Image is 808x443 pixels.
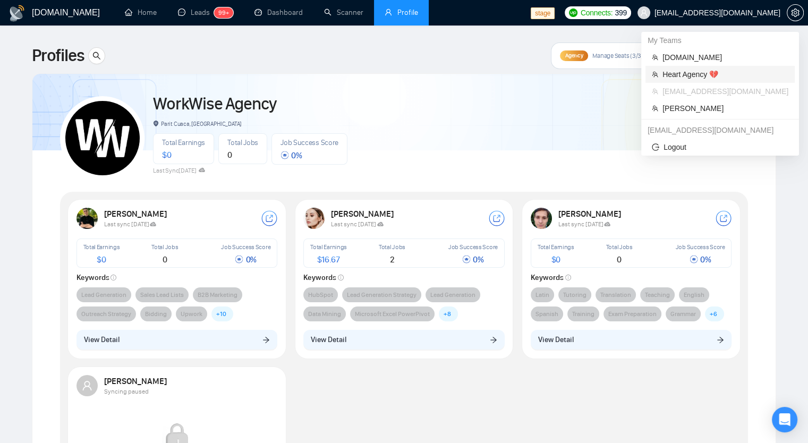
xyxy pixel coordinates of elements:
[153,121,159,126] span: environment
[338,275,344,280] span: info-circle
[397,8,418,17] span: Profile
[390,254,395,265] span: 2
[676,243,725,251] span: Job Success Score
[645,289,670,300] span: Teaching
[531,330,732,350] button: View Detailarrow-right
[462,254,483,265] span: 0 %
[163,254,167,265] span: 0
[652,88,658,95] span: team
[608,309,657,319] span: Exam Preparation
[153,93,276,114] a: WorkWise Agency
[153,167,205,174] span: Last Sync [DATE]
[82,380,92,391] span: user
[76,208,98,229] img: USER
[355,309,430,319] span: Microsoft Excel PowerPivot
[151,243,178,251] span: Total Jobs
[641,32,799,49] div: My Teams
[310,243,347,251] span: Total Earnings
[81,309,131,319] span: Outreach Strategy
[303,330,505,350] button: View Detailarrow-right
[572,309,594,319] span: Training
[76,330,278,350] button: View Detailarrow-right
[640,9,648,16] span: user
[538,243,574,251] span: Total Earnings
[227,138,258,147] span: Total Jobs
[531,7,555,19] span: stage
[324,8,363,17] a: searchScanner
[531,208,552,229] img: USER
[280,138,338,147] span: Job Success Score
[652,54,658,61] span: team
[772,407,797,432] div: Open Intercom Messenger
[317,254,340,265] span: $ 16.67
[444,309,451,319] span: + 8
[104,209,168,219] strong: [PERSON_NAME]
[690,254,711,265] span: 0 %
[221,243,270,251] span: Job Success Score
[600,289,631,300] span: Translation
[617,254,622,265] span: 0
[235,254,256,265] span: 0 %
[178,8,233,17] a: messageLeads99+
[787,8,803,17] span: setting
[558,220,611,228] span: Last sync [DATE]
[717,336,724,343] span: arrow-right
[162,138,205,147] span: Total Earnings
[198,289,237,300] span: B2B Marketing
[262,336,270,343] span: arrow-right
[84,334,120,346] span: View Detail
[535,289,549,300] span: Latin
[531,273,571,282] strong: Keywords
[308,309,341,319] span: Data Mining
[652,71,658,78] span: team
[662,69,788,80] span: Heart Agency 💔
[216,309,226,319] span: + 10
[448,243,498,251] span: Job Success Score
[592,52,643,60] span: Manage Seats (3/3)
[558,209,623,219] strong: [PERSON_NAME]
[652,105,658,112] span: team
[181,309,202,319] span: Upwork
[662,52,788,63] span: [DOMAIN_NAME]
[615,7,626,19] span: 399
[8,5,25,22] img: logo
[83,243,120,251] span: Total Earnings
[535,309,558,319] span: Spanish
[787,4,804,21] button: setting
[331,220,384,228] span: Last sync [DATE]
[89,52,105,60] span: search
[76,273,117,282] strong: Keywords
[65,101,140,175] img: WorkWise Agency
[551,254,560,265] span: $ 0
[569,8,577,17] img: upwork-logo.png
[308,289,333,300] span: HubSpot
[379,243,405,251] span: Total Jobs
[311,334,346,346] span: View Detail
[214,7,233,18] sup: 99+
[303,273,344,282] strong: Keywords
[303,208,325,229] img: USER
[140,289,184,300] span: Sales Lead Lists
[347,289,416,300] span: Lead Generation Strategy
[331,209,395,219] strong: [PERSON_NAME]
[385,8,392,16] span: user
[652,143,659,151] span: logout
[88,47,105,64] button: search
[254,8,303,17] a: dashboardDashboard
[565,52,583,59] span: Agency
[641,122,799,139] div: arief.rahman@gigradar.io
[710,309,717,319] span: + 6
[162,150,171,160] span: $ 0
[280,150,302,160] span: 0 %
[104,220,157,228] span: Last sync [DATE]
[104,376,168,386] strong: [PERSON_NAME]
[125,8,157,17] a: homeHome
[153,120,241,127] span: Parit Cuaca, [GEOGRAPHIC_DATA]
[538,334,574,346] span: View Detail
[662,103,788,114] span: [PERSON_NAME]
[670,309,696,319] span: Grammar
[97,254,106,265] span: $ 0
[652,141,788,153] span: Logout
[606,243,633,251] span: Total Jobs
[490,336,497,343] span: arrow-right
